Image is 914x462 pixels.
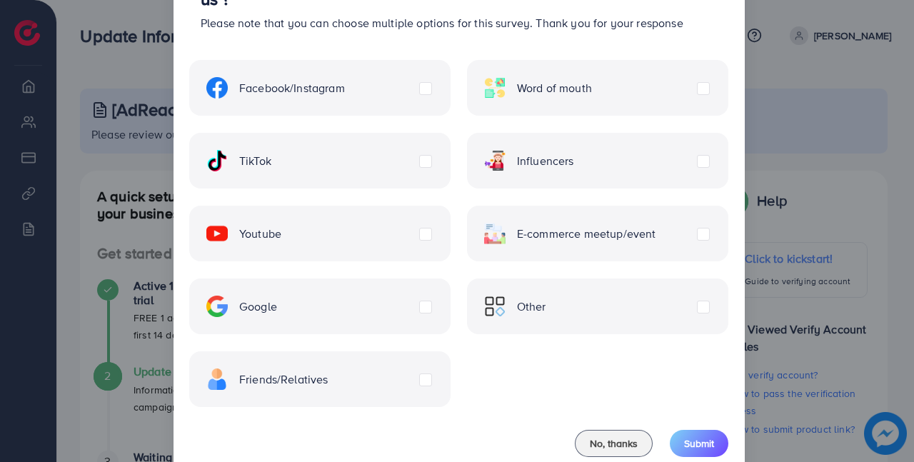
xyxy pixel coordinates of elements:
[484,150,506,171] img: ic-influencers.a620ad43.svg
[206,77,228,99] img: ic-facebook.134605ef.svg
[590,436,638,451] span: No, thanks
[517,80,592,96] span: Word of mouth
[239,80,345,96] span: Facebook/Instagram
[206,223,228,244] img: ic-youtube.715a0ca2.svg
[206,150,228,171] img: ic-tiktok.4b20a09a.svg
[684,436,714,451] span: Submit
[206,368,228,390] img: ic-freind.8e9a9d08.svg
[239,153,271,169] span: TikTok
[517,153,574,169] span: Influencers
[201,14,694,31] p: Please note that you can choose multiple options for this survey. Thank you for your response
[670,430,728,457] button: Submit
[206,296,228,317] img: ic-google.5bdd9b68.svg
[239,371,328,388] span: Friends/Relatives
[517,226,656,242] span: E-commerce meetup/event
[239,226,281,242] span: Youtube
[484,77,506,99] img: ic-word-of-mouth.a439123d.svg
[575,430,653,457] button: No, thanks
[484,223,506,244] img: ic-ecommerce.d1fa3848.svg
[484,296,506,317] img: ic-other.99c3e012.svg
[517,298,546,315] span: Other
[239,298,277,315] span: Google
